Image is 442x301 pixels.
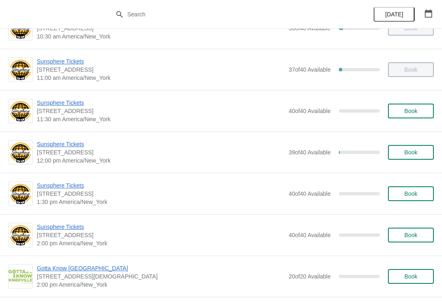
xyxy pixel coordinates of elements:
[388,186,434,201] button: Book
[37,66,284,74] span: [STREET_ADDRESS]
[9,269,32,283] img: Gotta Know Knoxville | 301 South Gay Street, Knoxville, TN, USA | 2:00 pm America/New_York
[37,190,284,198] span: [STREET_ADDRESS]
[289,108,331,114] span: 40 of 40 Available
[385,11,403,18] span: [DATE]
[37,272,284,281] span: [STREET_ADDRESS][DEMOGRAPHIC_DATA]
[37,231,284,239] span: [STREET_ADDRESS]
[289,149,331,156] span: 39 of 40 Available
[37,99,284,107] span: Sunsphere Tickets
[388,104,434,118] button: Book
[37,57,284,66] span: Sunsphere Tickets
[404,108,417,114] span: Book
[388,269,434,284] button: Book
[388,145,434,160] button: Book
[37,115,284,123] span: 11:30 am America/New_York
[404,273,417,280] span: Book
[374,7,415,22] button: [DATE]
[404,149,417,156] span: Book
[37,107,284,115] span: [STREET_ADDRESS]
[9,224,32,247] img: Sunsphere Tickets | 810 Clinch Avenue, Knoxville, TN, USA | 2:00 pm America/New_York
[37,264,284,272] span: Gotta Know [GEOGRAPHIC_DATA]
[37,156,284,165] span: 12:00 pm America/New_York
[289,66,331,73] span: 37 of 40 Available
[9,141,32,164] img: Sunsphere Tickets | 810 Clinch Avenue, Knoxville, TN, USA | 12:00 pm America/New_York
[404,232,417,238] span: Book
[289,190,331,197] span: 40 of 40 Available
[37,181,284,190] span: Sunsphere Tickets
[127,7,331,22] input: Search
[9,100,32,122] img: Sunsphere Tickets | 810 Clinch Avenue, Knoxville, TN, USA | 11:30 am America/New_York
[37,223,284,231] span: Sunsphere Tickets
[404,190,417,197] span: Book
[37,198,284,206] span: 1:30 pm America/New_York
[37,140,284,148] span: Sunsphere Tickets
[388,228,434,242] button: Book
[37,74,284,82] span: 11:00 am America/New_York
[37,239,284,247] span: 2:00 pm America/New_York
[9,59,32,81] img: Sunsphere Tickets | 810 Clinch Avenue, Knoxville, TN, USA | 11:00 am America/New_York
[37,281,284,289] span: 2:00 pm America/New_York
[289,232,331,238] span: 40 of 40 Available
[37,32,284,41] span: 10:30 am America/New_York
[9,183,32,205] img: Sunsphere Tickets | 810 Clinch Avenue, Knoxville, TN, USA | 1:30 pm America/New_York
[289,273,331,280] span: 20 of 20 Available
[37,148,284,156] span: [STREET_ADDRESS]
